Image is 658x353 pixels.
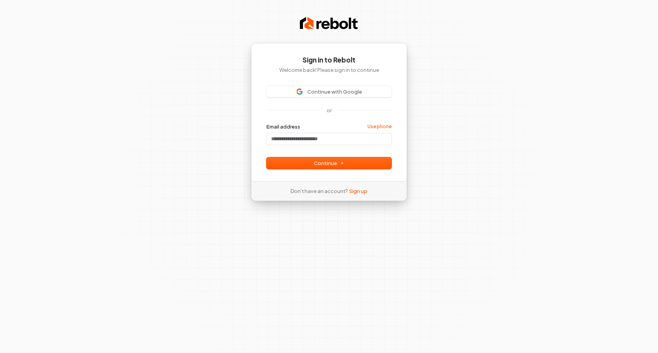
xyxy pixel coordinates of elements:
[314,160,344,167] span: Continue
[296,89,303,95] img: Sign in with Google
[307,88,362,95] span: Continue with Google
[291,188,348,195] span: Don’t have an account?
[266,66,392,73] p: Welcome back! Please sign in to continue
[367,123,392,130] a: Use phone
[266,56,392,65] h1: Sign in to Rebolt
[266,86,392,97] button: Sign in with GoogleContinue with Google
[300,16,358,31] img: Rebolt Logo
[349,188,367,195] a: Sign up
[266,157,392,169] button: Continue
[266,123,300,130] label: Email address
[327,107,332,114] p: or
